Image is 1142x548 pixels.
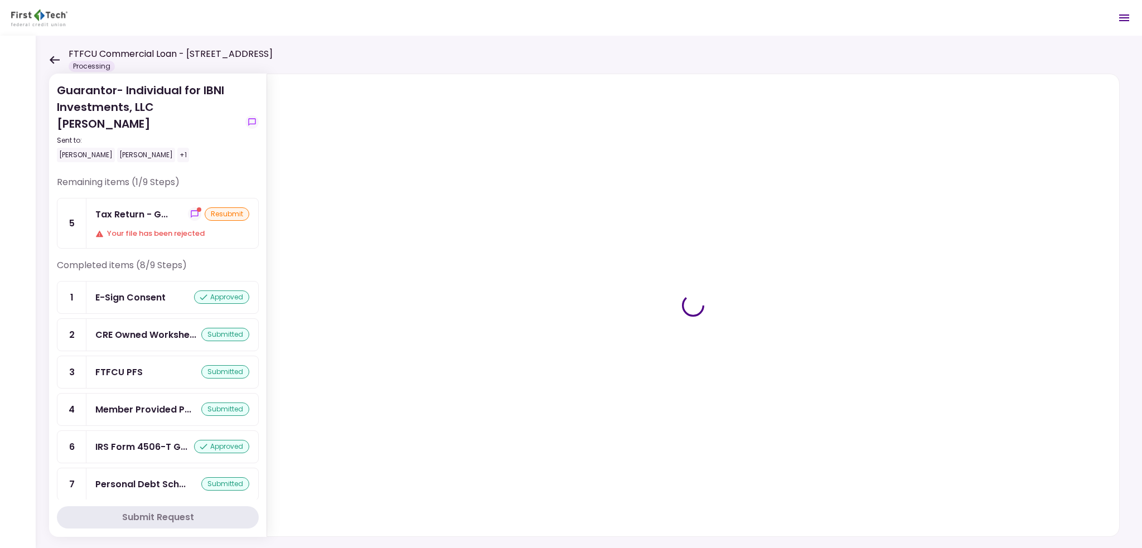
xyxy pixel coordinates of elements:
div: [PERSON_NAME] [117,148,175,162]
div: Completed items (8/9 Steps) [57,259,259,281]
div: +1 [177,148,189,162]
a: 3FTFCU PFSsubmitted [57,356,259,389]
div: Your file has been rejected [95,228,249,239]
div: [PERSON_NAME] [57,148,115,162]
div: 2 [57,319,86,351]
div: CRE Owned Worksheet [95,328,196,342]
div: Processing [69,61,115,72]
a: 1E-Sign Consentapproved [57,281,259,314]
div: 7 [57,468,86,500]
div: Submit Request [122,511,194,524]
a: 5Tax Return - Guarantorshow-messagesresubmitYour file has been rejected [57,198,259,249]
a: 2CRE Owned Worksheetsubmitted [57,318,259,351]
a: 7Personal Debt Schedulesubmitted [57,468,259,501]
div: Tax Return - Guarantor [95,207,168,221]
button: Submit Request [57,506,259,528]
div: submitted [201,365,249,379]
div: approved [194,440,249,453]
div: submitted [201,328,249,341]
h1: FTFCU Commercial Loan - [STREET_ADDRESS] [69,47,273,61]
div: Member Provided PFS [95,402,191,416]
button: Open menu [1111,4,1138,31]
div: Personal Debt Schedule [95,477,186,491]
a: 4Member Provided PFSsubmitted [57,393,259,426]
div: resubmit [205,207,249,221]
div: 1 [57,282,86,313]
div: E-Sign Consent [95,290,166,304]
div: 3 [57,356,86,388]
div: FTFCU PFS [95,365,143,379]
div: Remaining items (1/9 Steps) [57,176,259,198]
div: submitted [201,477,249,491]
img: Partner icon [11,9,67,26]
div: Sent to: [57,135,241,146]
div: approved [194,290,249,304]
div: 6 [57,431,86,463]
div: IRS Form 4506-T Guarantor [95,440,187,454]
div: 4 [57,394,86,425]
div: 5 [57,198,86,248]
button: show-messages [245,115,259,129]
div: submitted [201,402,249,416]
div: Guarantor- Individual for IBNI Investments, LLC [PERSON_NAME] [57,82,241,162]
button: show-messages [188,207,201,221]
a: 6IRS Form 4506-T Guarantorapproved [57,430,259,463]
